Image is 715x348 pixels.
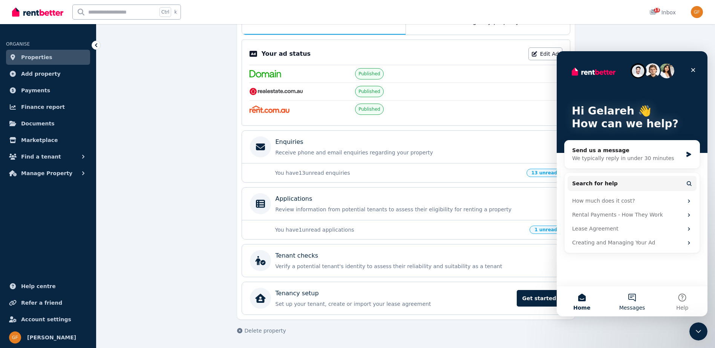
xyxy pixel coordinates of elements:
span: Finance report [21,102,65,111]
a: Properties [6,50,90,65]
a: Tenant checksVerify a potential tenant's identity to assess their reliability and suitability as ... [242,244,570,277]
img: Gelareh Fayazi [9,331,21,343]
div: Inbox [649,9,676,16]
span: ORGANISE [6,41,30,47]
span: Help centre [21,282,56,291]
span: Payments [21,86,50,95]
iframe: Intercom live chat [689,322,707,340]
span: Refer a friend [21,298,62,307]
p: Tenancy setup [276,289,319,298]
span: Delete property [245,327,286,334]
button: Delete property [237,327,286,334]
span: [PERSON_NAME] [27,333,76,342]
a: Edit Ad [528,47,562,60]
img: Rent.com.au [250,105,290,113]
img: RentBetter [12,6,63,18]
iframe: Intercom live chat [557,51,707,316]
span: Marketplace [21,136,58,145]
img: Gelareh Fayazi [691,6,703,18]
span: 13 unread [527,169,562,177]
span: Add property [21,69,61,78]
span: 1 unread [530,226,562,234]
a: Marketplace [6,133,90,148]
p: You have 13 unread enquiries [275,169,522,177]
p: Receive phone and email enquiries regarding your property [276,149,548,156]
a: Add property [6,66,90,81]
span: Published [358,89,380,95]
button: Find a tenant [6,149,90,164]
span: Ctrl [159,7,171,17]
a: Payments [6,83,90,98]
p: Tenant checks [276,251,318,260]
span: Manage Property [21,169,72,178]
a: Account settings [6,312,90,327]
span: Documents [21,119,55,128]
p: Set up your tenant, create or import your lease agreement [276,300,512,308]
a: Help centre [6,279,90,294]
span: Find a tenant [21,152,61,161]
a: Finance report [6,99,90,114]
img: Domain.com.au [250,70,281,78]
p: Enquiries [276,137,303,147]
span: 13 [654,8,660,12]
span: Published [358,106,380,112]
p: You have 1 unread applications [275,226,525,234]
p: Verify a potential tenant's identity to assess their reliability and suitability as a tenant [276,263,548,270]
p: Your ad status [262,49,311,58]
span: Account settings [21,315,71,324]
a: EnquiriesReceive phone and email enquiries regarding your property [242,131,570,163]
button: Manage Property [6,166,90,181]
p: Review information from potential tenants to assess their eligibility for renting a property [276,206,548,213]
a: Tenancy setupSet up your tenant, create or import your lease agreementGet started [242,282,570,314]
span: Published [358,71,380,77]
p: Applications [276,194,312,203]
span: Get started [517,290,562,307]
span: k [174,9,177,15]
a: ApplicationsReview information from potential tenants to assess their eligibility for renting a p... [242,188,570,220]
img: RealEstate.com.au [250,88,303,95]
span: Properties [21,53,52,62]
a: Documents [6,116,90,131]
a: Refer a friend [6,295,90,310]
